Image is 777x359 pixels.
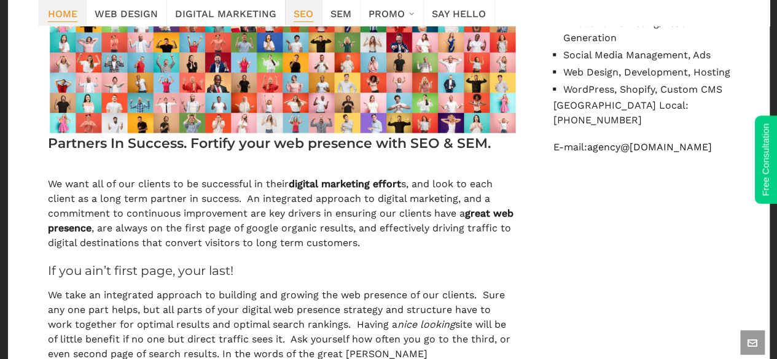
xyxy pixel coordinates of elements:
[563,15,738,47] li: In-bound Marketing/Lead Generation
[294,4,313,21] span: SEO
[369,4,405,21] span: Promo
[563,81,738,98] li: WordPress, Shopify, Custom CMS
[48,4,77,21] span: Home
[48,135,491,152] strong: Partners In Success. Fortify your web presence with SEO & SEM.
[95,4,158,21] span: Web Design
[48,263,517,279] h3: If you ain’t first page, your last!
[330,4,351,21] span: SEM
[432,4,486,21] span: Say Hello
[289,178,401,190] strong: digital marketing effort
[553,98,738,128] p: [GEOGRAPHIC_DATA] Local: [PHONE_NUMBER]
[563,64,738,81] li: Web Design, Development, Hosting
[587,141,712,153] a: agency@[DOMAIN_NAME]
[553,140,738,155] p: E-mail:
[175,4,276,21] span: Digital Marketing
[563,47,738,64] li: Social Media Management, Ads
[397,318,455,330] em: nice looking
[48,177,517,250] p: We want all of our clients to be successful in their s, and look to each client as a long term pa...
